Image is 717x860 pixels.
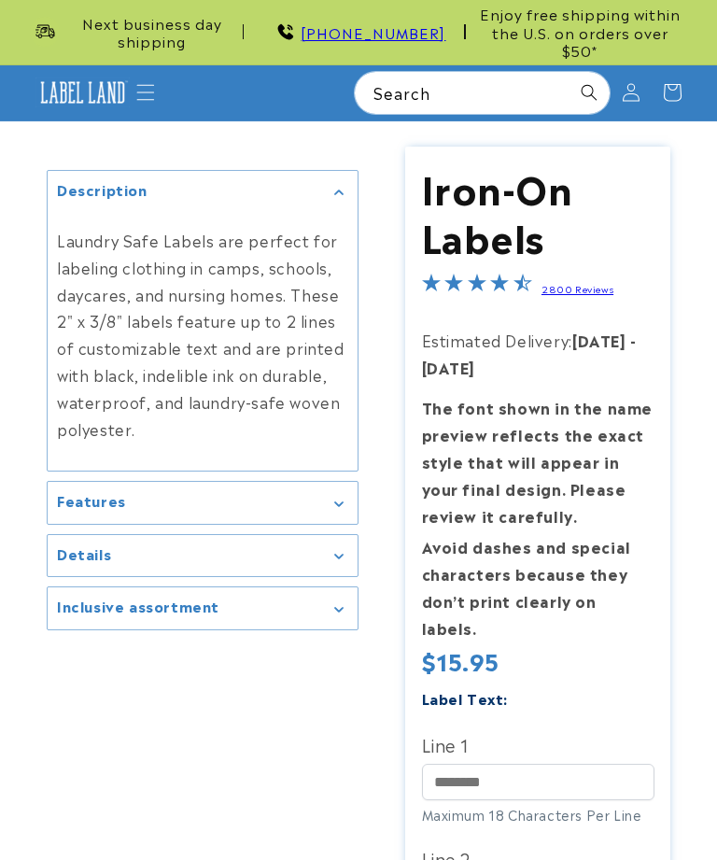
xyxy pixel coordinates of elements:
a: Label Land [28,71,136,115]
summary: Details [48,535,358,577]
summary: Description [48,171,358,213]
label: Label Text: [422,687,509,709]
h2: Inclusive assortment [57,597,219,615]
p: Estimated Delivery: [422,327,654,381]
a: 2800 Reviews [541,282,613,295]
summary: Features [48,482,358,524]
p: Laundry Safe Labels are perfect for labeling clothing in camps, schools, daycares, and nursing ho... [57,227,348,442]
img: Label Land [35,78,130,107]
button: Search [569,72,610,113]
media-gallery: Gallery Viewer [47,170,358,630]
summary: Inclusive assortment [48,587,358,629]
summary: Menu [125,72,166,113]
strong: The font shown in the name preview reflects the exact style that will appear in your final design... [422,396,654,526]
strong: - [630,329,637,351]
h1: Iron-On Labels [422,162,654,260]
strong: Avoid dashes and special characters because they don’t print clearly on labels. [422,535,631,638]
span: 4.5-star overall rating [422,275,532,298]
label: Line 1 [422,729,654,759]
strong: [DATE] [572,329,626,351]
div: Maximum 18 Characters Per Line [422,805,654,825]
span: Enjoy free shipping within the U.S. on orders over $50* [473,5,687,60]
strong: [DATE] [422,356,476,378]
h2: Details [57,544,111,563]
a: [PHONE_NUMBER] [301,21,445,43]
span: $15.95 [422,646,500,675]
h2: Features [57,491,126,510]
h2: Description [57,180,148,199]
span: Next business day shipping [60,14,244,50]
